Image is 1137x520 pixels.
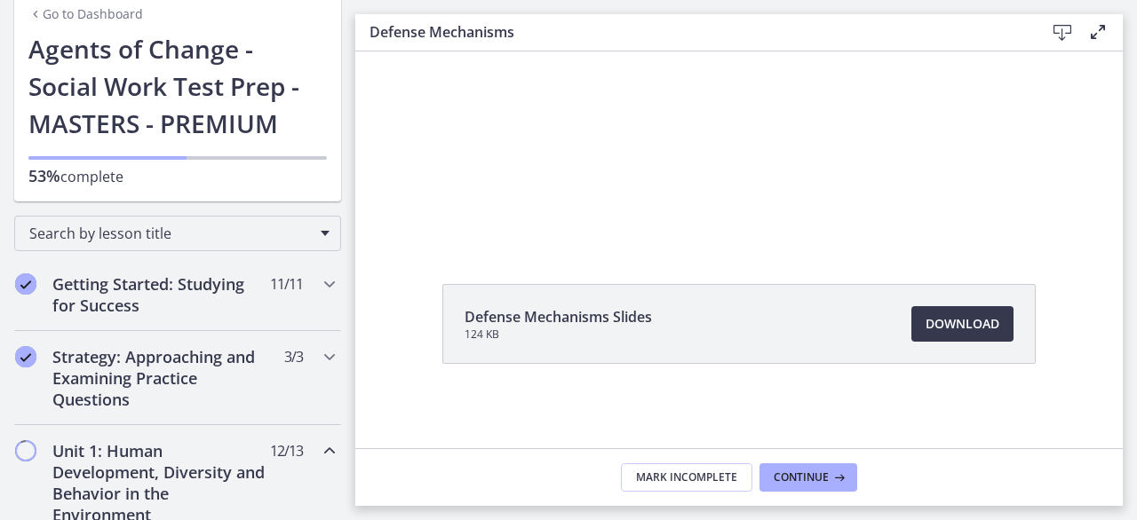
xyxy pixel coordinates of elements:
[270,440,303,461] span: 12 / 13
[636,470,737,485] span: Mark Incomplete
[28,165,60,186] span: 53%
[15,346,36,367] i: Completed
[15,273,36,295] i: Completed
[926,313,999,335] span: Download
[621,463,752,492] button: Mark Incomplete
[911,306,1014,342] a: Download
[28,30,327,142] h1: Agents of Change - Social Work Test Prep - MASTERS - PREMIUM
[28,165,327,187] p: complete
[28,5,143,23] a: Go to Dashboard
[52,346,269,410] h2: Strategy: Approaching and Examining Practice Questions
[284,346,303,367] span: 3 / 3
[14,216,341,251] div: Search by lesson title
[270,273,303,295] span: 11 / 11
[29,224,312,243] span: Search by lesson title
[465,306,652,327] span: Defense Mechanisms Slides
[774,470,829,485] span: Continue
[759,463,857,492] button: Continue
[465,327,652,342] span: 124 KB
[52,273,269,316] h2: Getting Started: Studying for Success
[370,21,1016,43] h3: Defense Mechanisms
